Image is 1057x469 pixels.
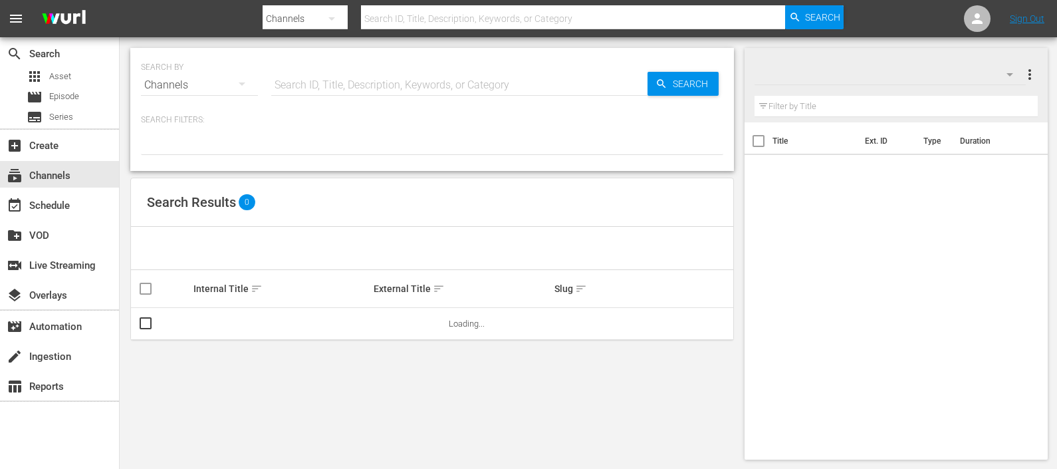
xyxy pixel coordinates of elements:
div: External Title [374,281,550,297]
span: Loading... [449,319,485,329]
div: Slug [554,281,731,297]
span: Create [7,138,23,154]
span: Live Streaming [7,257,23,273]
span: Series [27,109,43,125]
span: Search [7,46,23,62]
span: Schedule [7,198,23,214]
a: Sign Out [1010,13,1044,24]
button: more_vert [1022,59,1038,90]
p: Search Filters: [141,114,723,126]
span: sort [575,283,587,295]
th: Duration [952,122,1032,160]
span: sort [433,283,445,295]
th: Ext. ID [857,122,916,160]
span: VOD [7,228,23,243]
span: Episode [49,90,79,103]
th: Type [915,122,952,160]
span: 0 [239,194,255,210]
span: more_vert [1022,67,1038,82]
span: Search Results [147,194,236,210]
span: Channels [7,168,23,184]
span: sort [251,283,263,295]
span: Search [805,5,840,29]
span: Automation [7,319,23,335]
span: Reports [7,379,23,394]
th: Title [772,122,857,160]
div: Internal Title [193,281,370,297]
span: Series [49,110,73,124]
span: Ingestion [7,349,23,365]
button: Search [647,72,719,96]
span: menu [8,11,24,27]
span: Overlays [7,287,23,303]
span: Search [667,72,719,96]
div: Channels [141,67,258,104]
span: Asset [27,69,43,84]
span: Episode [27,89,43,105]
span: Asset [49,70,71,83]
img: ans4CAIJ8jUAAAAAAAAAAAAAAAAAAAAAAAAgQb4GAAAAAAAAAAAAAAAAAAAAAAAAJMjXAAAAAAAAAAAAAAAAAAAAAAAAgAT5G... [32,3,96,35]
button: Search [785,5,844,29]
